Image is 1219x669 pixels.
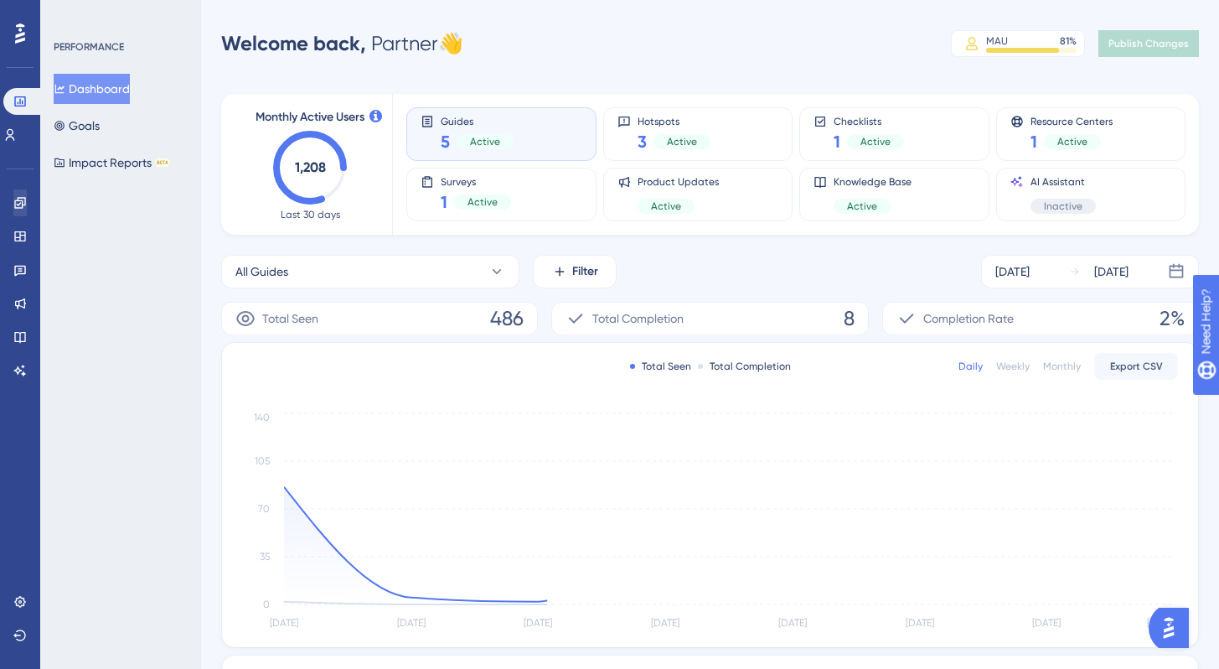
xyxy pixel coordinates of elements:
span: Surveys [441,175,511,187]
button: Publish Changes [1098,30,1199,57]
span: Knowledge Base [834,175,912,189]
span: Completion Rate [923,309,1014,329]
div: PERFORMANCE [54,40,124,54]
button: Impact ReportsBETA [54,148,170,178]
span: Active [470,135,500,148]
span: All Guides [235,262,288,282]
div: [DATE] [1094,262,1129,282]
tspan: [DATE] [906,617,934,629]
span: 1 [834,130,840,153]
tspan: [DATE] [1147,617,1175,629]
tspan: 140 [254,412,270,423]
tspan: [DATE] [651,617,679,629]
div: BETA [155,158,170,167]
span: Guides [441,115,514,127]
tspan: [DATE] [270,617,298,629]
span: Active [1057,135,1087,148]
span: Filter [572,262,598,282]
tspan: [DATE] [1032,617,1061,629]
span: Total Completion [592,309,684,329]
div: Total Seen [630,360,691,373]
span: Total Seen [262,309,318,329]
div: Partner 👋 [221,30,463,57]
tspan: [DATE] [524,617,552,629]
tspan: 35 [260,551,270,563]
span: Last 30 days [281,208,340,221]
span: 1 [441,190,447,214]
span: 3 [638,130,647,153]
div: Weekly [996,360,1030,373]
button: Goals [54,111,100,141]
div: Total Completion [698,360,791,373]
div: 81 % [1060,34,1077,48]
span: 8 [844,305,855,332]
tspan: 0 [263,599,270,610]
span: 486 [490,305,524,332]
span: Active [860,135,891,148]
span: Active [667,135,697,148]
span: Active [651,200,681,213]
div: [DATE] [995,262,1030,282]
span: Publish Changes [1108,37,1189,50]
span: 1 [1030,130,1037,153]
div: MAU [986,34,1008,48]
span: Active [467,195,498,209]
span: Active [847,200,877,213]
span: 2% [1160,305,1185,332]
tspan: [DATE] [778,617,807,629]
div: Daily [958,360,983,373]
span: Resource Centers [1030,115,1113,127]
span: Welcome back, [221,31,366,55]
span: AI Assistant [1030,175,1096,189]
span: Checklists [834,115,904,127]
button: Export CSV [1094,353,1178,380]
tspan: [DATE] [397,617,426,629]
tspan: 70 [258,503,270,515]
span: 5 [441,130,450,153]
span: Product Updates [638,175,719,189]
span: Export CSV [1110,360,1163,373]
span: Need Help? [40,4,106,24]
text: 1,208 [295,159,326,175]
tspan: 105 [255,455,270,467]
button: Dashboard [54,74,130,104]
button: All Guides [221,255,519,288]
button: Filter [533,255,617,288]
div: Monthly [1043,360,1081,373]
span: Monthly Active Users [256,107,364,127]
span: Inactive [1044,200,1082,213]
iframe: UserGuiding AI Assistant Launcher [1149,603,1199,653]
span: Hotspots [638,115,710,127]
